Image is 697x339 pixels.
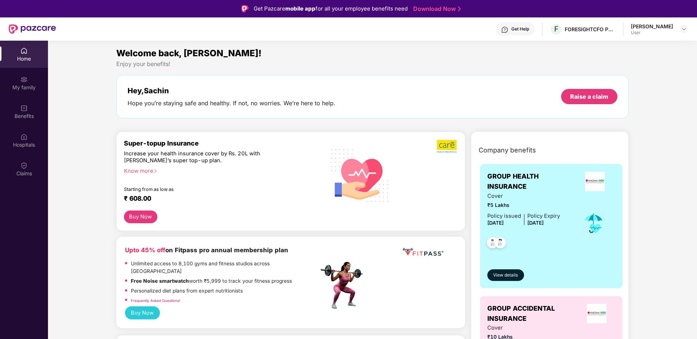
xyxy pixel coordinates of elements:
[491,235,509,253] img: svg+xml;base64,PHN2ZyB4bWxucz0iaHR0cDovL3d3dy53My5vcmcvMjAwMC9zdmciIHdpZHRoPSI0OC45NDMiIGhlaWdodD...
[131,277,292,285] p: worth ₹5,999 to track your fitness progress
[153,169,157,173] span: right
[325,140,395,210] img: svg+xml;base64,PHN2ZyB4bWxucz0iaHR0cDovL3d3dy53My5vcmcvMjAwMC9zdmciIHhtbG5zOnhsaW5rPSJodHRwOi8vd3...
[484,235,501,253] img: svg+xml;base64,PHN2ZyB4bWxucz0iaHR0cDovL3d3dy53My5vcmcvMjAwMC9zdmciIHdpZHRoPSI0OC45NDMiIGhlaWdodD...
[479,145,536,155] span: Company benefits
[124,139,319,147] div: Super-topup Insurance
[487,303,578,324] span: GROUP ACCIDENTAL INSURANCE
[20,105,28,112] img: svg+xml;base64,PHN2ZyBpZD0iQmVuZWZpdHMiIHhtbG5zPSJodHRwOi8vd3d3LnczLm9yZy8yMDAwL3N2ZyIgd2lkdGg9Ij...
[527,212,560,220] div: Policy Expiry
[487,324,560,332] span: Cover
[9,24,56,34] img: New Pazcare Logo
[458,5,461,13] img: Stroke
[125,246,288,254] b: on Fitpass pro annual membership plan
[116,48,262,58] span: Welcome back, [PERSON_NAME]!
[501,26,508,33] img: svg+xml;base64,PHN2ZyBpZD0iSGVscC0zMngzMiIgeG1sbnM9Imh0dHA6Ly93d3cudzMub3JnLzIwMDAvc3ZnIiB3aWR0aD...
[128,99,335,107] div: Hope you’re staying safe and healthy. If not, no worries. We’re here to help.
[124,187,288,192] div: Starting from as low as
[487,220,504,226] span: [DATE]
[20,162,28,169] img: svg+xml;base64,PHN2ZyBpZD0iQ2xhaW0iIHhtbG5zPSJodHRwOi8vd3d3LnczLm9yZy8yMDAwL3N2ZyIgd2lkdGg9IjIwIi...
[493,272,518,279] span: View details
[131,298,180,303] a: Frequently Asked Questions!
[582,211,605,235] img: icon
[487,269,524,281] button: View details
[401,245,445,259] img: fppp.png
[20,133,28,140] img: svg+xml;base64,PHN2ZyBpZD0iSG9zcGl0YWxzIiB4bWxucz0iaHR0cDovL3d3dy53My5vcmcvMjAwMC9zdmciIHdpZHRoPS...
[511,26,529,32] div: Get Help
[125,246,165,254] b: Upto 45% off
[131,278,189,284] strong: Free Noise smartwatch
[318,260,369,311] img: fpp.png
[565,26,616,33] div: FORESIGHTCFO PRIVATE LIMITED
[20,76,28,83] img: svg+xml;base64,PHN2ZyB3aWR0aD0iMjAiIGhlaWdodD0iMjAiIHZpZXdCb3g9IjAgMCAyMCAyMCIgZmlsbD0ibm9uZSIgeG...
[20,47,28,54] img: svg+xml;base64,PHN2ZyBpZD0iSG9tZSIgeG1sbnM9Imh0dHA6Ly93d3cudzMub3JnLzIwMDAvc3ZnIiB3aWR0aD0iMjAiIG...
[124,211,157,223] button: Buy Now
[487,201,560,209] span: ₹5 Lakhs
[487,171,574,192] span: GROUP HEALTH INSURANCE
[585,172,605,191] img: insurerLogo
[131,287,243,295] p: Personalized diet plans from expert nutritionists
[631,30,673,36] div: User
[527,220,544,226] span: [DATE]
[413,5,459,13] a: Download Now
[128,86,335,95] div: Hey, Sachin
[254,4,408,13] div: Get Pazcare for all your employee benefits need
[554,25,559,33] span: F
[437,139,458,153] img: b5dec4f62d2307b9de63beb79f102df3.png
[570,93,608,101] div: Raise a claim
[124,195,311,203] div: ₹ 608.00
[487,192,560,200] span: Cover
[124,150,287,164] div: Increase your health insurance cover by Rs. 20L with [PERSON_NAME]’s super top-up plan.
[124,168,314,173] div: Know more
[116,60,629,68] div: Enjoy your benefits!
[681,26,687,32] img: svg+xml;base64,PHN2ZyBpZD0iRHJvcGRvd24tMzJ4MzIiIHhtbG5zPSJodHRwOi8vd3d3LnczLm9yZy8yMDAwL3N2ZyIgd2...
[131,260,318,275] p: Unlimited access to 8,100 gyms and fitness studios across [GEOGRAPHIC_DATA]
[631,23,673,30] div: [PERSON_NAME]
[487,212,521,220] div: Policy issued
[241,5,249,12] img: Logo
[125,306,160,320] button: Buy Now
[587,304,607,323] img: insurerLogo
[285,5,315,12] strong: mobile app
